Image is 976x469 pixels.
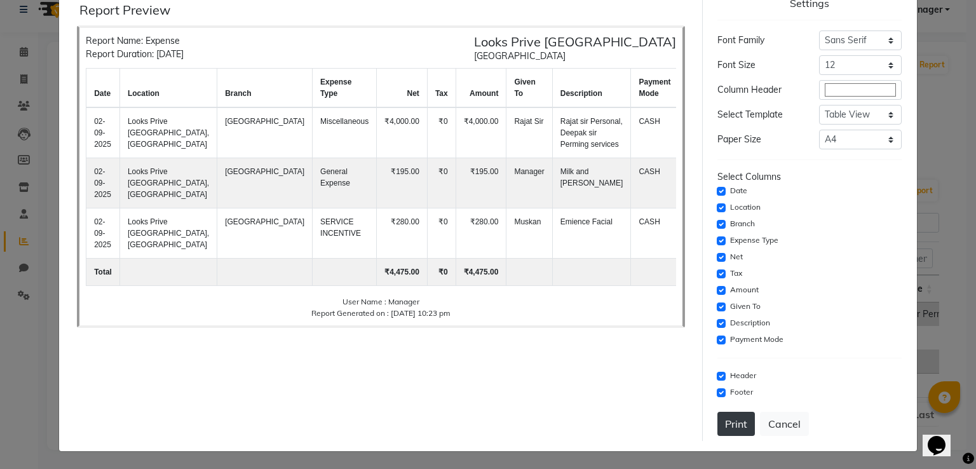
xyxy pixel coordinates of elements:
div: Report Preview [79,3,693,18]
iframe: chat widget [923,418,963,456]
td: SERVICE INCENTIVE [313,208,377,259]
td: General Expense [313,158,377,208]
td: Milk and [PERSON_NAME] [552,158,631,208]
td: ₹0 [427,158,456,208]
label: Tax [730,268,742,279]
label: Branch [730,218,755,229]
div: [GEOGRAPHIC_DATA] [474,50,676,63]
label: Given To [730,301,761,312]
th: expense type [313,69,377,108]
td: CASH [631,107,679,158]
div: Report Duration: [DATE] [86,48,184,61]
td: [GEOGRAPHIC_DATA] [217,208,313,259]
td: Rajat sir Personal, Deepak sir Perming services [552,107,631,158]
th: given to [506,69,552,108]
div: Select Columns [717,170,902,184]
td: 02-09-2025 [86,107,120,158]
th: amount [456,69,506,108]
td: ₹195.00 [377,158,428,208]
h5: Looks Prive [GEOGRAPHIC_DATA] [474,34,676,50]
td: [GEOGRAPHIC_DATA] [217,158,313,208]
td: [GEOGRAPHIC_DATA] [217,107,313,158]
label: Net [730,251,743,262]
td: Emience Facial [552,208,631,259]
td: ₹0 [427,107,456,158]
label: Description [730,317,770,329]
div: Font Size [708,58,810,72]
div: Report Generated on : [DATE] 10:23 pm [86,308,676,319]
td: 02-09-2025 [86,158,120,208]
div: Font Family [708,34,810,47]
td: ₹4,475.00 [456,259,506,286]
td: ₹195.00 [456,158,506,208]
td: ₹4,000.00 [456,107,506,158]
label: Expense Type [730,234,778,246]
td: Miscellaneous [313,107,377,158]
td: Rajat Sir [506,107,552,158]
div: Paper Size [708,133,810,146]
label: Footer [730,386,753,398]
td: ₹280.00 [377,208,428,259]
th: date [86,69,120,108]
td: CASH [631,158,679,208]
td: CASH [631,208,679,259]
th: Payment mode [631,69,679,108]
label: Date [730,185,747,196]
label: Header [730,370,756,381]
label: Payment Mode [730,334,783,345]
button: Print [717,412,755,436]
div: Select Template [708,108,810,121]
td: Muskan [506,208,552,259]
td: ₹280.00 [456,208,506,259]
th: Tax [427,69,456,108]
label: Amount [730,284,759,296]
td: 02-09-2025 [86,208,120,259]
td: Total [86,259,120,286]
div: User Name : Manager [86,296,676,308]
td: Looks Prive [GEOGRAPHIC_DATA], [GEOGRAPHIC_DATA] [119,107,217,158]
td: ₹0 [427,259,456,286]
td: Looks Prive [GEOGRAPHIC_DATA], [GEOGRAPHIC_DATA] [119,208,217,259]
td: ₹4,000.00 [377,107,428,158]
td: Manager [506,158,552,208]
div: Column Header [708,83,810,97]
th: description [552,69,631,108]
td: Looks Prive [GEOGRAPHIC_DATA], [GEOGRAPHIC_DATA] [119,158,217,208]
td: ₹4,475.00 [377,259,428,286]
button: Cancel [760,412,809,436]
th: location [119,69,217,108]
label: Location [730,201,761,213]
th: branch [217,69,313,108]
td: ₹0 [427,208,456,259]
th: Net [377,69,428,108]
div: Report Name: Expense [86,34,184,48]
